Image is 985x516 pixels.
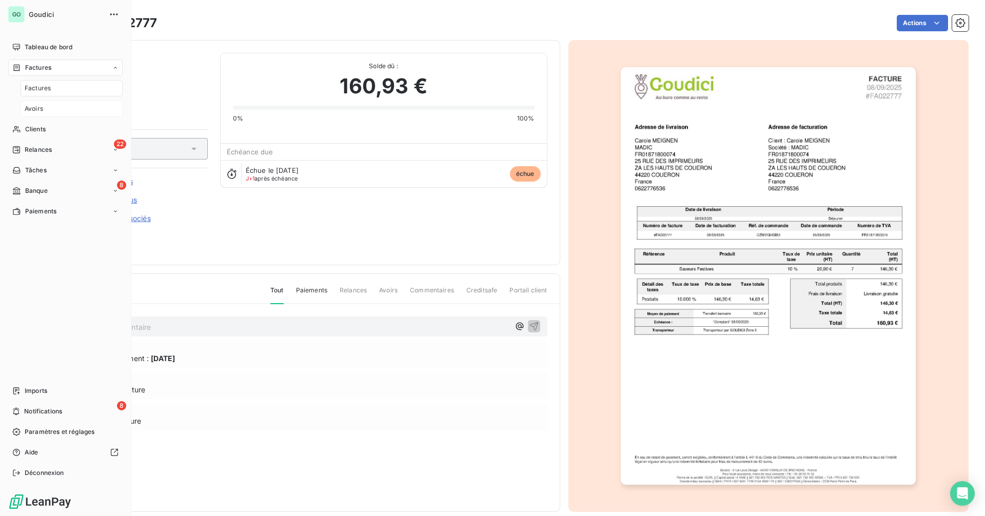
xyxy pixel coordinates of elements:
span: Avoirs [379,286,398,303]
span: Banque [25,186,48,195]
span: Factures [25,63,51,72]
span: 22 [114,140,126,149]
span: Relances [25,145,52,154]
span: Paiements [296,286,327,303]
span: Paiements [25,207,56,216]
span: 8 [117,401,126,410]
img: invoice_thumbnail [621,67,916,485]
span: après échéance [246,175,298,182]
span: Creditsafe [466,286,498,303]
span: Clients [25,125,46,134]
span: Tâches [25,166,47,175]
span: Paramètres et réglages [25,427,94,436]
span: J+1 [246,175,254,182]
span: Goudici [29,10,103,18]
div: Open Intercom Messenger [950,481,975,506]
span: 0% [233,114,243,123]
img: Logo LeanPay [8,493,72,510]
span: Aide [25,448,38,457]
a: Aide [8,444,123,461]
span: Avoirs [25,104,43,113]
span: échue [510,166,541,182]
span: Déconnexion [25,468,64,478]
span: Factures [25,84,51,93]
span: Commentaires [410,286,454,303]
span: Échue le [DATE] [246,166,299,174]
div: GO [8,6,25,23]
span: Notifications [24,407,62,416]
span: [DATE] [151,353,175,364]
span: Relances [340,286,367,303]
span: Échéance due [227,148,273,156]
span: Tout [270,286,284,304]
span: 100% [517,114,535,123]
span: Imports [25,386,47,395]
span: 160,93 € [340,71,427,102]
span: 8 [117,181,126,190]
span: Portail client [509,286,547,303]
span: Solde dû : [233,62,535,71]
span: Tableau de bord [25,43,72,52]
button: Actions [897,15,948,31]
